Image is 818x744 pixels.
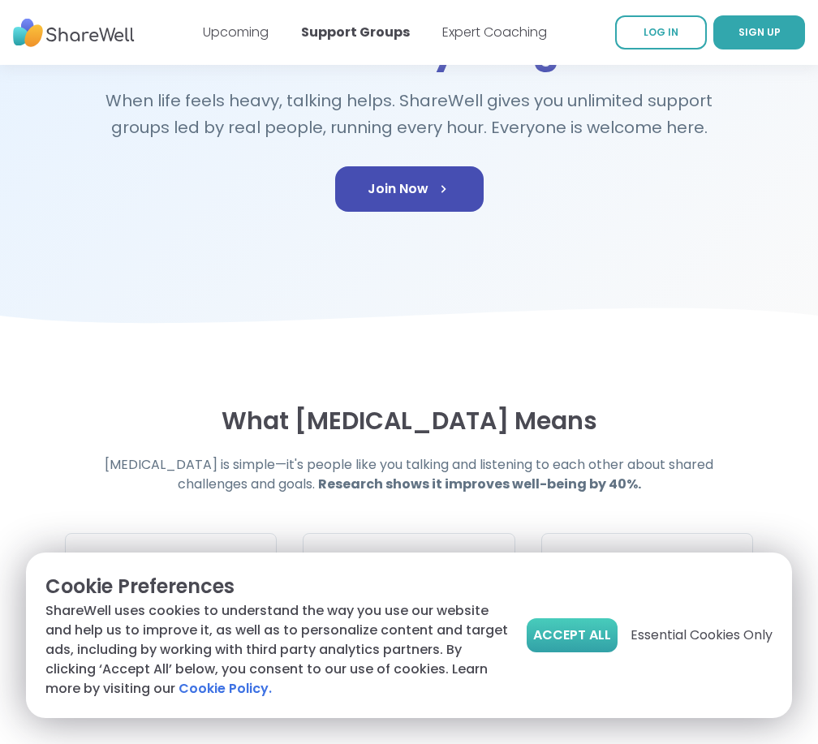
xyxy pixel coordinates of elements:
a: Expert Coaching [442,23,547,41]
span: LOG IN [644,25,678,39]
a: Support Groups [301,23,410,41]
h3: What [MEDICAL_DATA] Means [65,406,753,436]
img: ShareWell Nav Logo [13,11,135,55]
p: Cookie Preferences [45,572,514,601]
span: Join Now [368,179,451,199]
h4: [MEDICAL_DATA] is simple—it's people like you talking and listening to each other about shared ch... [97,455,721,494]
a: Upcoming [203,23,269,41]
a: Cookie Policy. [179,679,272,699]
strong: Research shows it improves well-being by 40%. [318,475,641,493]
p: ShareWell uses cookies to understand the way you use our website and help us to improve it, as we... [45,601,514,699]
a: LOG IN [615,15,707,49]
button: Accept All [527,618,618,652]
a: SIGN UP [713,15,805,49]
span: Accept All [533,626,611,645]
h2: When life feels heavy, talking helps. ShareWell gives you unlimited support groups led by real pe... [97,88,721,140]
a: Join Now [335,166,484,212]
span: Essential Cookies Only [631,626,773,645]
span: SIGN UP [738,25,781,39]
